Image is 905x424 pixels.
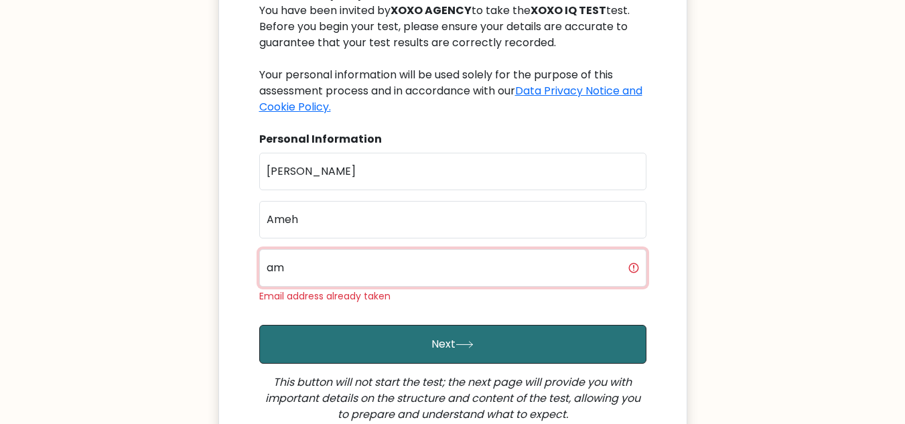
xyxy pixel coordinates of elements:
button: Next [259,325,646,364]
i: This button will not start the test; the next page will provide you with important details on the... [265,374,640,422]
a: Data Privacy Notice and Cookie Policy. [259,83,642,115]
input: Last name [259,201,646,238]
input: Email [259,249,646,287]
div: Personal Information [259,131,646,147]
b: XOXO IQ TEST [531,3,606,18]
b: XOXO AGENCY [391,3,472,18]
div: You have been invited by to take the test. Before you begin your test, please ensure your details... [259,3,646,115]
div: Email address already taken [259,289,646,303]
input: First name [259,153,646,190]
